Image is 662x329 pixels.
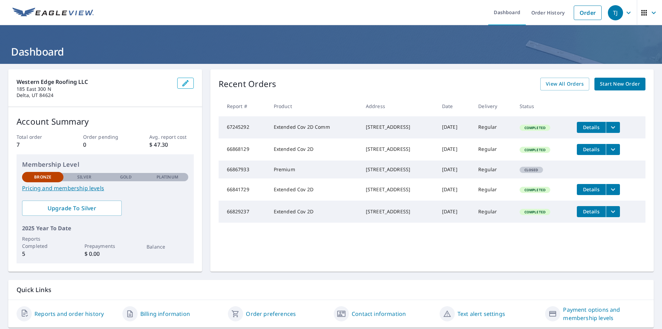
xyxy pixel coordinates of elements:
[360,96,437,116] th: Address
[219,178,268,201] td: 66841729
[473,116,514,138] td: Regular
[520,187,550,192] span: Completed
[594,78,645,90] a: Start New Order
[17,92,172,98] p: Delta, UT 84624
[473,178,514,201] td: Regular
[17,78,172,86] p: Western Edge Roofing LLC
[574,6,602,20] a: Order
[140,310,190,318] a: Billing information
[120,174,132,180] p: Gold
[581,186,602,193] span: Details
[606,184,620,195] button: filesDropdownBtn-66841729
[246,310,296,318] a: Order preferences
[219,96,268,116] th: Report #
[17,133,61,141] p: Total order
[268,178,360,201] td: Extended Cov 2D
[600,80,640,88] span: Start New Order
[608,5,623,20] div: TJ
[22,160,188,169] p: Membership Level
[268,161,360,178] td: Premium
[581,208,602,215] span: Details
[540,78,589,90] a: View All Orders
[149,133,193,141] p: Avg. report cost
[219,78,277,90] p: Recent Orders
[577,144,606,155] button: detailsBtn-66868129
[520,147,550,152] span: Completed
[437,116,473,138] td: [DATE]
[34,310,104,318] a: Reports and order history
[268,201,360,223] td: Extended Cov 2D
[546,80,584,88] span: View All Orders
[268,96,360,116] th: Product
[352,310,406,318] a: Contact information
[437,138,473,161] td: [DATE]
[581,146,602,153] span: Details
[437,96,473,116] th: Date
[17,286,645,294] p: Quick Links
[366,186,431,193] div: [STREET_ADDRESS]
[12,8,94,18] img: EV Logo
[606,144,620,155] button: filesDropdownBtn-66868129
[581,124,602,130] span: Details
[84,250,126,258] p: $ 0.00
[606,206,620,217] button: filesDropdownBtn-66829237
[606,122,620,133] button: filesDropdownBtn-67245292
[473,201,514,223] td: Regular
[577,184,606,195] button: detailsBtn-66841729
[577,206,606,217] button: detailsBtn-66829237
[22,201,122,216] a: Upgrade To Silver
[219,201,268,223] td: 66829237
[577,122,606,133] button: detailsBtn-67245292
[22,235,63,250] p: Reports Completed
[563,306,645,322] a: Payment options and membership levels
[366,124,431,130] div: [STREET_ADDRESS]
[22,250,63,258] p: 5
[437,178,473,201] td: [DATE]
[22,224,188,232] p: 2025 Year To Date
[473,161,514,178] td: Regular
[437,201,473,223] td: [DATE]
[268,138,360,161] td: Extended Cov 2D
[366,166,431,173] div: [STREET_ADDRESS]
[83,133,127,141] p: Order pending
[520,167,542,172] span: Closed
[22,184,188,192] a: Pricing and membership levels
[437,161,473,178] td: [DATE]
[157,174,178,180] p: Platinum
[219,116,268,138] td: 67245292
[34,174,51,180] p: Bronze
[147,243,188,250] p: Balance
[473,138,514,161] td: Regular
[77,174,92,180] p: Silver
[83,141,127,149] p: 0
[17,86,172,92] p: 185 East 300 N
[268,116,360,138] td: Extended Cov 2D Comm
[17,141,61,149] p: 7
[366,208,431,215] div: [STREET_ADDRESS]
[219,138,268,161] td: 66868129
[473,96,514,116] th: Delivery
[28,204,116,212] span: Upgrade To Silver
[84,242,126,250] p: Prepayments
[219,161,268,178] td: 66867933
[514,96,571,116] th: Status
[458,310,505,318] a: Text alert settings
[8,45,654,59] h1: Dashboard
[520,210,550,214] span: Completed
[17,115,194,128] p: Account Summary
[520,125,550,130] span: Completed
[366,146,431,153] div: [STREET_ADDRESS]
[149,141,193,149] p: $ 47.30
